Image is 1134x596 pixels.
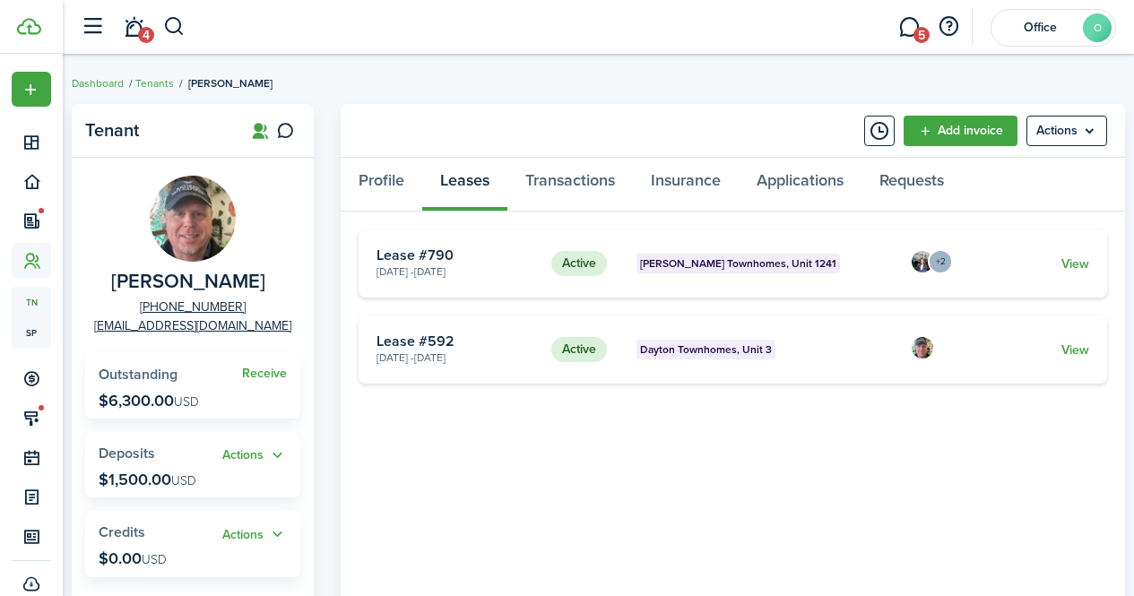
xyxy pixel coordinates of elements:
p: $1,500.00 [99,471,196,488]
avatar-text: O [1083,13,1112,42]
a: Leslie Garcia [910,259,935,278]
a: Profile [341,158,422,212]
button: Open resource center [933,12,964,42]
a: [EMAIL_ADDRESS][DOMAIN_NAME] [94,316,291,335]
a: View [1061,255,1089,273]
a: View [1061,341,1089,359]
button: Open menu [222,445,287,466]
button: Actions [222,445,287,466]
a: [PHONE_NUMBER] [140,298,246,316]
button: Open sidebar [75,10,109,44]
a: Applications [739,158,861,212]
panel-main-title: Tenant [85,120,229,141]
a: Messaging [892,4,926,50]
menu-btn: Actions [1026,116,1107,146]
span: 4 [138,27,154,43]
button: Timeline [864,116,895,146]
span: 5 [913,27,930,43]
span: Outstanding [99,364,177,384]
button: Open menu [222,524,287,545]
p: $6,300.00 [99,392,199,410]
a: Dashboard [72,75,124,91]
a: Insurance [633,158,739,212]
card-title: Lease #790 [377,247,538,263]
a: Transactions [507,158,633,212]
status: Active [551,251,607,276]
a: tn [12,287,51,317]
button: Search [163,12,186,42]
a: Add invoice [904,116,1017,146]
span: Credits [99,522,145,542]
span: Deposits [99,443,155,463]
a: Tenants [135,75,174,91]
span: Office [1004,22,1076,34]
button: Actions [222,524,287,545]
img: Jeffrey Neilsen [150,176,236,262]
button: Open menu [935,249,953,274]
img: TenantCloud [17,18,41,35]
span: USD [174,393,199,411]
a: Receive [242,367,287,381]
button: Open menu [12,72,51,107]
p: $0.00 [99,549,167,567]
a: sp [12,317,51,348]
card-title: Lease #592 [377,333,538,350]
a: Requests [861,158,962,212]
span: [PERSON_NAME] Townhomes, Unit 1241 [640,255,836,272]
span: USD [142,550,167,569]
card-description: [DATE] - [DATE] [377,350,538,366]
span: USD [171,471,196,490]
a: Notifications [117,4,151,50]
span: [PERSON_NAME] [188,75,273,91]
button: Open menu [1026,116,1107,146]
card-description: [DATE] - [DATE] [377,263,538,280]
status: Active [551,337,607,362]
img: Leslie Garcia [912,251,933,272]
menu-trigger: +2 [928,249,953,274]
span: Dayton Townhomes, Unit 3 [640,341,772,358]
span: Jeffrey Neilsen [111,271,265,293]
